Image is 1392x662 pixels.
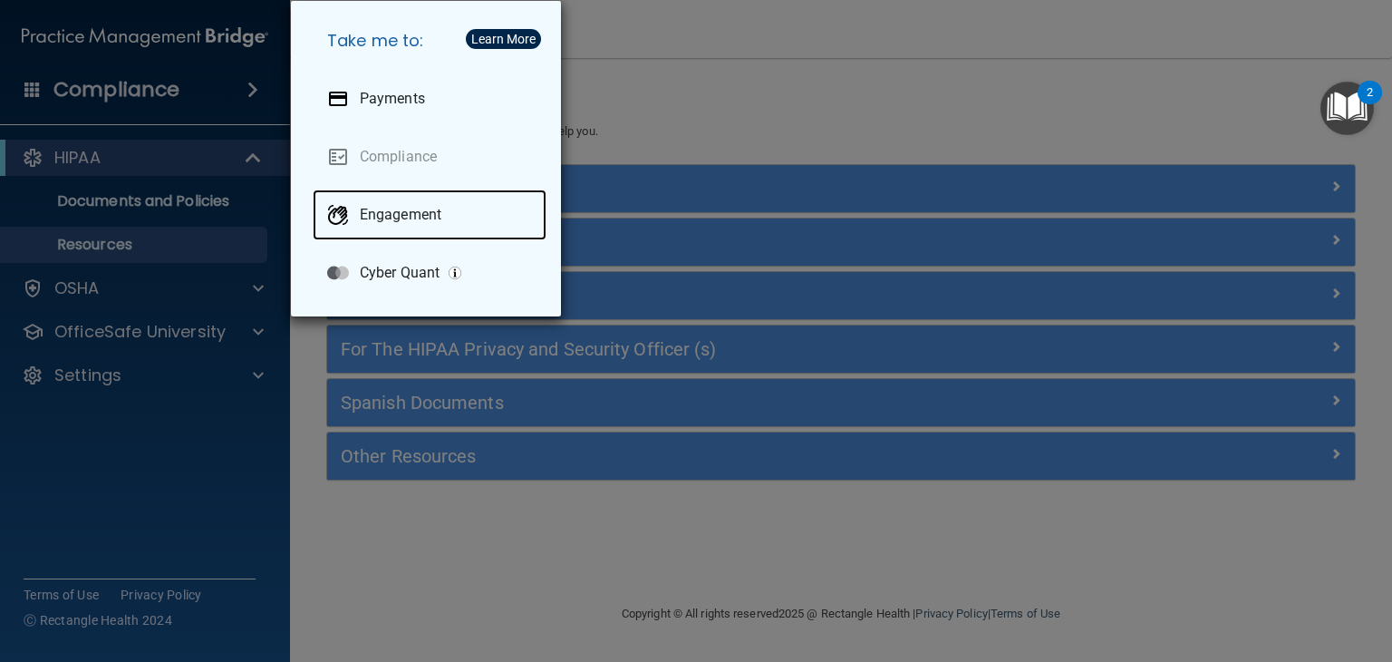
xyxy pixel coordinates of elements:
p: Cyber Quant [360,264,440,282]
a: Payments [313,73,546,124]
div: 2 [1367,92,1373,116]
h5: Take me to: [313,15,546,66]
button: Learn More [466,29,541,49]
iframe: Drift Widget Chat Controller [1301,546,1370,615]
div: Learn More [471,33,536,45]
p: Payments [360,90,425,108]
button: Open Resource Center, 2 new notifications [1320,82,1374,135]
a: Cyber Quant [313,248,546,298]
a: Compliance [313,131,546,182]
a: Engagement [313,190,546,240]
p: Engagement [360,206,441,224]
